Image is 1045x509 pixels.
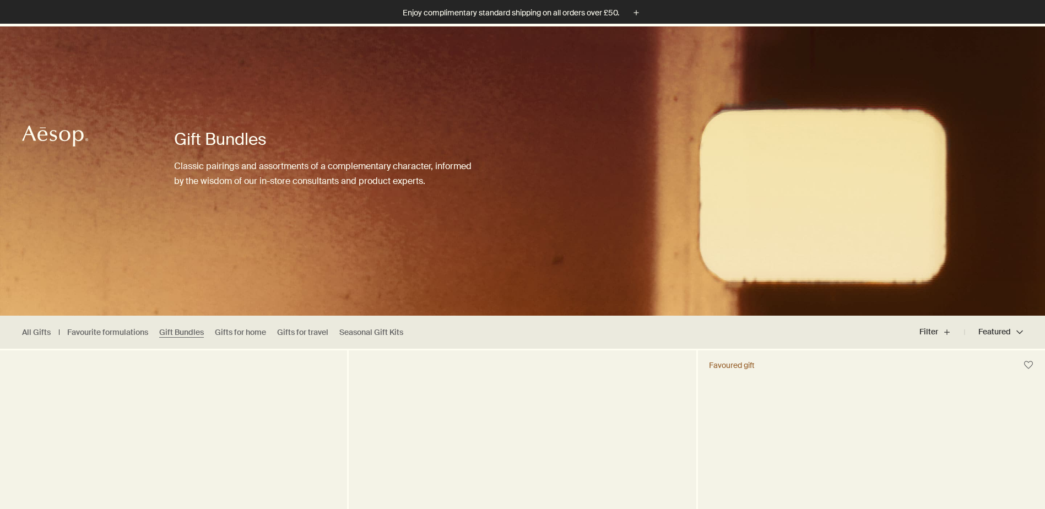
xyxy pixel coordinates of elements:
a: Favourite formulations [67,327,148,338]
svg: Aesop [22,125,88,147]
a: Gifts for home [215,327,266,338]
a: Gifts for travel [277,327,328,338]
a: All Gifts [22,327,51,338]
a: Aesop [19,122,91,153]
button: Enjoy complimentary standard shipping on all orders over £50. [403,7,642,19]
div: Favoured gift [709,360,755,370]
a: Gift Bundles [159,327,204,338]
a: Seasonal Gift Kits [339,327,403,338]
p: Enjoy complimentary standard shipping on all orders over £50. [403,7,619,19]
p: Classic pairings and assortments of a complementary character, informed by the wisdom of our in-s... [174,159,478,188]
button: Featured [965,319,1023,345]
button: Save to cabinet [1019,355,1038,375]
button: Filter [919,319,965,345]
h1: Gift Bundles [174,128,478,150]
